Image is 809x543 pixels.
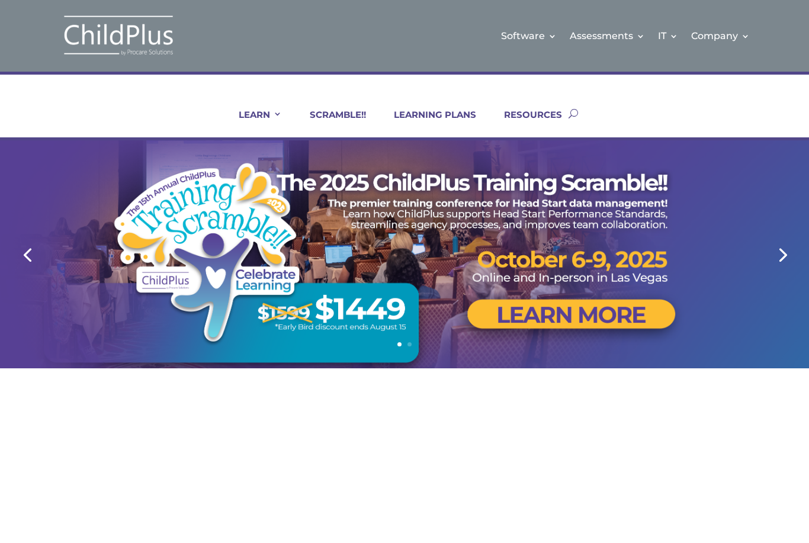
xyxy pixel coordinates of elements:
a: IT [658,12,678,60]
a: Company [691,12,750,60]
a: RESOURCES [489,109,562,137]
a: 1 [397,342,402,346]
a: 2 [407,342,412,346]
a: Assessments [570,12,645,60]
a: SCRAMBLE!! [295,109,366,137]
a: LEARN [224,109,282,137]
a: Software [501,12,557,60]
a: LEARNING PLANS [379,109,476,137]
